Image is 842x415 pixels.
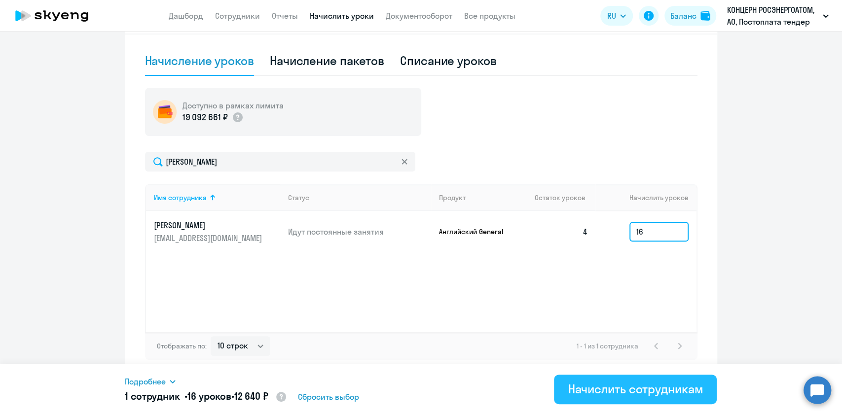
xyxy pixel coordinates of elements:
[157,342,207,350] span: Отображать по:
[215,11,260,21] a: Сотрудники
[169,11,203,21] a: Дашборд
[568,381,703,397] div: Начислить сотрудникам
[154,193,207,202] div: Имя сотрудника
[270,53,384,69] div: Начисление пакетов
[439,193,527,202] div: Продукт
[125,376,166,387] span: Подробнее
[154,220,264,231] p: [PERSON_NAME]
[125,389,287,404] h5: 1 сотрудник • •
[288,226,431,237] p: Идут постоянные занятия
[527,211,596,252] td: 4
[400,53,497,69] div: Списание уроков
[272,11,298,21] a: Отчеты
[234,390,268,402] span: 12 640 ₽
[554,375,717,404] button: Начислить сотрудникам
[439,227,513,236] p: Английский General
[577,342,638,350] span: 1 - 1 из 1 сотрудника
[670,10,696,22] div: Баланс
[183,100,284,111] h5: Доступно в рамках лимита
[607,10,616,22] span: RU
[145,152,415,172] input: Поиск по имени, email, продукту или статусу
[535,193,596,202] div: Остаток уроков
[535,193,586,202] span: Остаток уроков
[664,6,716,26] button: Балансbalance
[700,11,710,21] img: balance
[187,390,231,402] span: 16 уроков
[600,6,633,26] button: RU
[298,391,359,403] span: Сбросить выбор
[183,111,228,124] p: 19 092 661 ₽
[439,193,466,202] div: Продукт
[154,220,281,243] a: [PERSON_NAME][EMAIL_ADDRESS][DOMAIN_NAME]
[464,11,515,21] a: Все продукты
[727,4,819,28] p: КОНЦЕРН РОСЭНЕРГОАТОМ, АО, Постоплата тендер 2023
[154,233,264,243] p: [EMAIL_ADDRESS][DOMAIN_NAME]
[386,11,452,21] a: Документооборот
[722,4,834,28] button: КОНЦЕРН РОСЭНЕРГОАТОМ, АО, Постоплата тендер 2023
[310,11,374,21] a: Начислить уроки
[153,100,177,124] img: wallet-circle.png
[595,184,696,211] th: Начислить уроков
[145,53,254,69] div: Начисление уроков
[288,193,309,202] div: Статус
[154,193,281,202] div: Имя сотрудника
[288,193,431,202] div: Статус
